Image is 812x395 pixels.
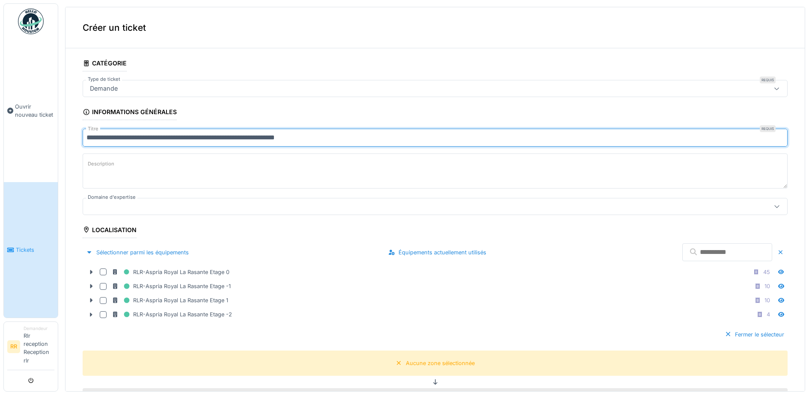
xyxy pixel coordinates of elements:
[16,246,54,254] span: Tickets
[83,224,137,238] div: Localisation
[83,106,177,120] div: Informations générales
[18,9,44,34] img: Badge_color-CXgf-gQk.svg
[763,268,770,276] div: 45
[385,247,490,258] div: Équipements actuellement utilisés
[83,247,192,258] div: Sélectionner parmi les équipements
[24,325,54,368] li: Rlr reception Reception rlr
[112,295,228,306] div: RLR-Aspria Royal La Rasante Etage 1
[406,359,475,367] div: Aucune zone sélectionnée
[767,310,770,318] div: 4
[86,125,100,133] label: Titre
[24,325,54,332] div: Demandeur
[760,77,776,83] div: Requis
[86,159,116,169] label: Description
[86,194,137,201] label: Domaine d'expertise
[764,296,770,304] div: 10
[112,309,232,320] div: RLR-Aspria Royal La Rasante Etage -2
[65,7,805,48] div: Créer un ticket
[721,329,788,340] div: Fermer le sélecteur
[760,125,776,132] div: Requis
[764,282,770,290] div: 10
[86,84,121,93] div: Demande
[15,103,54,119] span: Ouvrir nouveau ticket
[4,182,58,317] a: Tickets
[83,57,127,71] div: Catégorie
[86,76,122,83] label: Type de ticket
[112,267,229,277] div: RLR-Aspria Royal La Rasante Etage 0
[7,340,20,353] li: RR
[4,39,58,182] a: Ouvrir nouveau ticket
[7,325,54,370] a: RR DemandeurRlr reception Reception rlr
[112,281,231,292] div: RLR-Aspria Royal La Rasante Etage -1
